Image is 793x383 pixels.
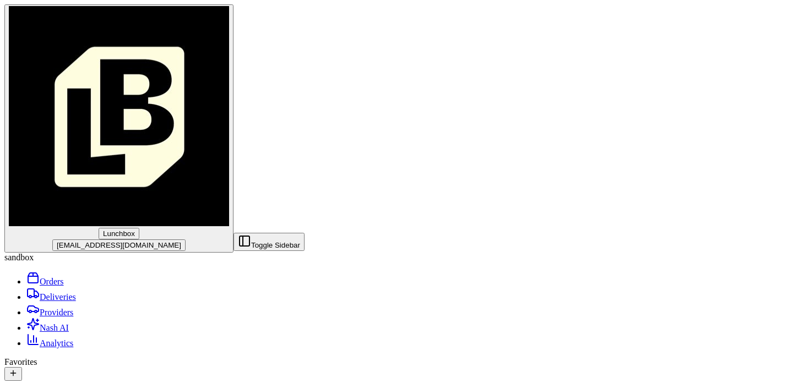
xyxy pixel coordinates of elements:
[4,253,789,262] div: sandbox
[40,338,73,348] span: Analytics
[233,233,305,251] button: Toggle Sidebar
[4,4,233,253] button: LunchboxLunchbox[EMAIL_ADDRESS][DOMAIN_NAME]
[57,241,181,249] span: [EMAIL_ADDRESS][DOMAIN_NAME]
[26,292,76,302] a: Deliveries
[9,6,229,226] img: Lunchbox
[251,241,300,249] span: Toggle Sidebar
[40,323,69,332] span: Nash AI
[26,277,64,286] a: Orders
[40,292,76,302] span: Deliveries
[52,239,186,251] button: [EMAIL_ADDRESS][DOMAIN_NAME]
[99,228,139,239] button: Lunchbox
[26,323,69,332] a: Nash AI
[40,277,64,286] span: Orders
[40,308,73,317] span: Providers
[4,357,789,367] div: Favorites
[26,338,73,348] a: Analytics
[26,308,73,317] a: Providers
[103,229,135,238] span: Lunchbox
